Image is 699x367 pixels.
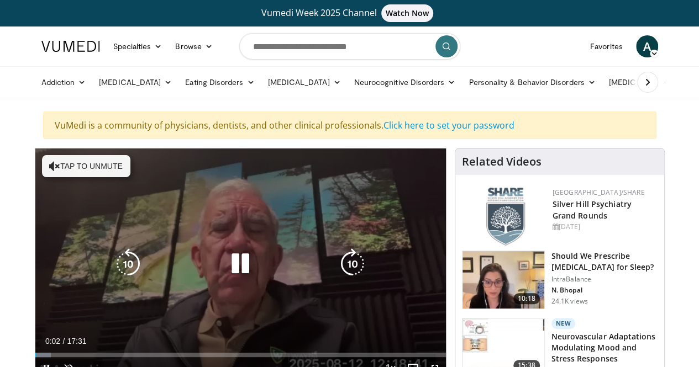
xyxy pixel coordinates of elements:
[383,119,514,131] a: Click here to set your password
[551,251,658,273] h3: Should We Prescribe [MEDICAL_DATA] for Sleep?
[43,111,656,139] div: VuMedi is a community of physicians, dentists, and other clinical professionals.
[261,71,347,93] a: [MEDICAL_DATA]
[178,71,261,93] a: Eating Disorders
[35,71,93,93] a: Addiction
[63,337,65,345] span: /
[551,318,576,329] p: New
[462,71,602,93] a: Personality & Behavior Disorders
[45,337,60,345] span: 0:02
[41,41,100,52] img: VuMedi Logo
[67,337,86,345] span: 17:31
[636,35,658,57] a: A
[553,199,632,221] a: Silver Hill Psychiatry Grand Rounds
[462,155,542,168] h4: Related Videos
[551,331,658,364] h3: Neurovascular Adaptations Modulating Mood and Stress Responses
[513,293,540,304] span: 10:18
[107,35,169,57] a: Specialties
[381,4,434,22] span: Watch Now
[169,35,219,57] a: Browse
[553,222,655,232] div: [DATE]
[239,33,460,60] input: Search topics, interventions
[92,71,178,93] a: [MEDICAL_DATA]
[42,155,130,177] button: Tap to unmute
[348,71,463,93] a: Neurocognitive Disorders
[553,188,645,197] a: [GEOGRAPHIC_DATA]/SHARE
[551,275,658,284] p: IntraBalance
[43,4,656,22] a: Vumedi Week 2025 ChannelWatch Now
[35,353,446,357] div: Progress Bar
[462,251,658,309] a: 10:18 Should We Prescribe [MEDICAL_DATA] for Sleep? IntraBalance N. Bhopal 24.1K views
[551,297,588,306] p: 24.1K views
[584,35,629,57] a: Favorites
[486,188,525,246] img: f8aaeb6d-318f-4fcf-bd1d-54ce21f29e87.png.150x105_q85_autocrop_double_scale_upscale_version-0.2.png
[551,286,658,295] p: N. Bhopal
[463,251,544,309] img: f7087805-6d6d-4f4e-b7c8-917543aa9d8d.150x105_q85_crop-smart_upscale.jpg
